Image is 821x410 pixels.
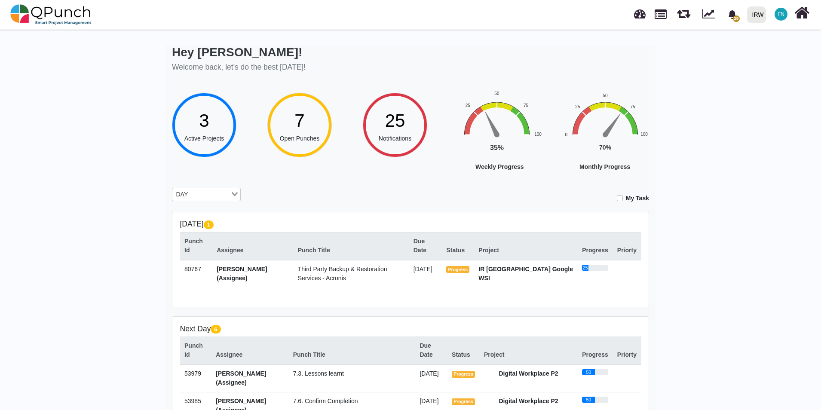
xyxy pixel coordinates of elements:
span: Releases [677,4,690,18]
div: Priorty [617,246,637,255]
div: Assignee [216,350,284,359]
span: Active Projects [184,135,224,142]
strong: Digital Workplace P2 [499,370,558,377]
div: Status [452,350,475,359]
text: 35% [490,144,504,151]
div: Assignee [217,246,289,255]
span: DAY [174,190,190,199]
div: Project [484,350,573,359]
svg: Interactive chart [458,90,591,196]
td: [DATE] [409,260,442,288]
span: 7.3. Lessons learnt [293,370,344,377]
span: 7.6. Confirm Completion [293,398,358,404]
a: bell fill25 [723,0,744,28]
h5: Welcome back, let's do the best [DATE]! [172,63,306,72]
span: [PERSON_NAME](Assignee) [217,266,267,281]
div: Punch Title [298,246,404,255]
text: 75 [524,103,529,107]
text: 50 [603,93,608,98]
path: 70 %. Speed. [603,112,622,136]
text: 70% [599,144,612,151]
text: 50 [494,91,499,95]
div: Project [478,246,573,255]
span: 53979 [184,370,201,377]
div: Dynamic Report [698,0,723,29]
td: [DATE] [415,364,447,392]
text: 25 [466,103,471,108]
div: Progress [582,350,608,359]
label: My Task [626,194,649,203]
text: 100 [640,132,648,137]
span: Progress [452,398,475,405]
div: Weekly Progress. Highcharts interactive chart. [458,90,591,196]
span: 6 [211,325,221,334]
a: IRW [743,0,769,29]
text: 25 [575,104,580,109]
span: 3 [199,110,209,131]
i: Home [794,5,809,21]
text: Monthly Progress [579,163,630,170]
svg: Interactive chart [554,90,687,196]
text: 0 [565,132,568,137]
span: 80767 [184,266,201,272]
strong: IR [GEOGRAPHIC_DATA] Google WSI [478,266,573,281]
text: 75 [630,104,635,109]
img: qpunch-sp.fa6292f.png [10,2,92,28]
span: 7 [294,110,304,131]
div: Punch Id [184,237,208,255]
span: Notifications [379,135,411,142]
span: 25 [733,15,740,22]
strong: Digital Workplace P2 [499,398,558,404]
div: 25 [582,265,588,271]
h5: [DATE] [180,220,641,229]
div: Notification [725,6,740,22]
span: Third Party Backup & Restoration Services - Acronis [298,266,387,281]
path: 35 %. Speed. [483,110,499,135]
span: 53985 [184,398,201,404]
span: FN [778,12,784,17]
h2: Hey [PERSON_NAME]! [172,45,306,60]
input: Search for option [191,190,230,199]
div: Status [446,246,469,255]
span: 1 [204,220,214,229]
text: Weekly Progress [475,163,524,170]
div: Monthly Progress. Highcharts interactive chart. [554,90,687,196]
div: 50 [582,397,595,403]
div: Search for option [172,188,241,202]
span: Dashboard [634,5,646,18]
span: Open Punches [280,135,320,142]
text: 100 [534,132,542,137]
span: 25 [385,110,405,131]
svg: bell fill [728,10,737,19]
div: Progress [582,246,608,255]
div: Priorty [617,350,637,359]
span: Projects [655,6,667,19]
div: Due Date [414,237,438,255]
div: Punch Title [293,350,411,359]
div: 50 [582,369,595,375]
span: Francis Ndichu [775,8,787,21]
span: Progress [446,266,469,273]
span: Progress [452,371,475,378]
h5: Next Day [180,324,641,334]
a: FN [769,0,793,28]
div: Punch Id [184,341,207,359]
div: Due Date [420,341,443,359]
div: IRW [752,7,764,22]
span: [PERSON_NAME](Assignee) [216,370,266,386]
